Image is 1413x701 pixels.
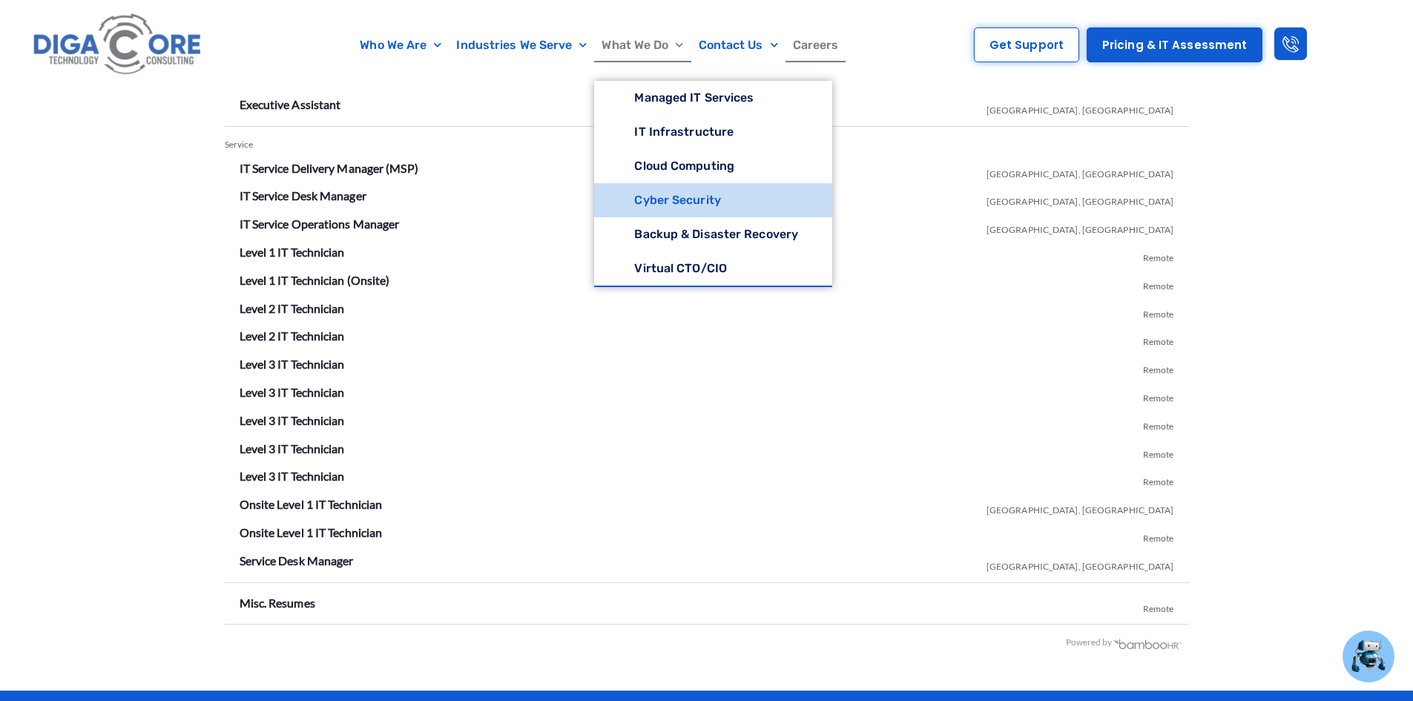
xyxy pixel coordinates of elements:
span: [GEOGRAPHIC_DATA], [GEOGRAPHIC_DATA] [987,213,1174,241]
span: Remote [1143,592,1174,620]
a: Contact Us [691,28,785,62]
a: Service Desk Manager [240,553,354,567]
a: Level 3 IT Technician [240,413,345,427]
span: Remote [1143,438,1174,466]
span: Remote [1143,465,1174,493]
a: Who We Are [352,28,449,62]
a: Level 3 IT Technician [240,385,345,399]
a: Level 3 IT Technician [240,441,345,455]
a: Level 1 IT Technician (Onsite) [240,273,390,287]
div: Service [225,134,1189,156]
nav: Menu [278,28,921,62]
a: IT Service Delivery Manager (MSP) [240,161,418,175]
a: Level 3 IT Technician [240,469,345,483]
a: Get Support [974,27,1079,62]
span: Pricing & IT Assessment [1102,39,1247,50]
a: Level 3 IT Technician [240,357,345,371]
a: IT Service Desk Manager [240,188,366,203]
span: [GEOGRAPHIC_DATA], [GEOGRAPHIC_DATA] [987,157,1174,185]
span: Remote [1143,325,1174,353]
img: BambooHR - HR software [1113,637,1182,649]
a: Executive Assistant [240,97,341,111]
span: Remote [1143,353,1174,381]
span: Get Support [989,39,1064,50]
ul: What We Do [594,81,832,287]
span: Remote [1143,269,1174,297]
span: Remote [1143,297,1174,326]
a: Level 1 IT Technician [240,245,345,259]
a: IT Infrastructure [594,115,832,149]
a: Level 2 IT Technician [240,301,345,315]
span: Remote [1143,521,1174,550]
span: Remote [1143,241,1174,269]
img: Digacore logo 1 [29,7,207,82]
a: Cyber Security [594,183,832,217]
a: IT Service Operations Manager [240,217,400,231]
a: Level 2 IT Technician [240,329,345,343]
a: Virtual CTO/CIO [594,251,832,286]
span: [GEOGRAPHIC_DATA], [GEOGRAPHIC_DATA] [987,493,1174,521]
span: Remote [1143,381,1174,409]
span: [GEOGRAPHIC_DATA], [GEOGRAPHIC_DATA] [987,185,1174,213]
div: Powered by [225,632,1182,654]
a: Onsite Level 1 IT Technician [240,497,383,511]
span: [GEOGRAPHIC_DATA], [GEOGRAPHIC_DATA] [987,550,1174,578]
a: What We Do [594,28,691,62]
a: Careers [785,28,846,62]
span: Remote [1143,409,1174,438]
a: Onsite Level 1 IT Technician [240,525,383,539]
a: Cloud Computing [594,149,832,183]
a: Backup & Disaster Recovery [594,217,832,251]
span: [GEOGRAPHIC_DATA], [GEOGRAPHIC_DATA] [987,93,1174,122]
a: Misc. Resumes [240,596,315,610]
a: Managed IT Services [594,81,832,115]
a: Pricing & IT Assessment [1087,27,1262,62]
a: Industries We Serve [449,28,594,62]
